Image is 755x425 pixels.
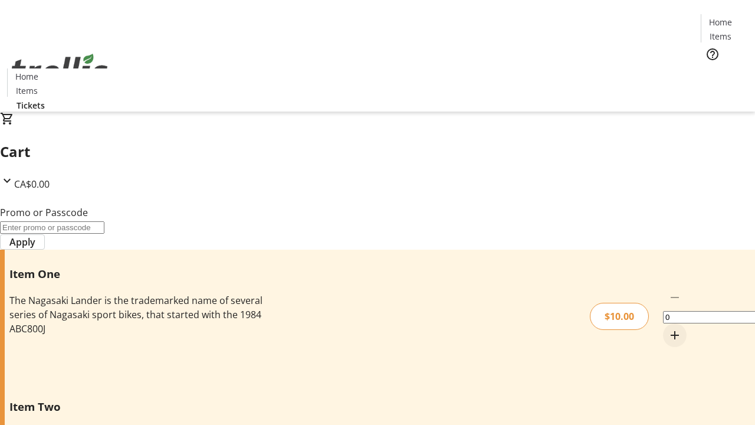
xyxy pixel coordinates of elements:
span: Home [709,16,732,28]
span: Home [15,70,38,83]
h3: Item Two [9,398,267,415]
button: Increment by one [663,323,687,347]
span: Apply [9,235,35,249]
h3: Item One [9,266,267,282]
span: CA$0.00 [14,178,50,191]
div: The Nagasaki Lander is the trademarked name of several series of Nagasaki sport bikes, that start... [9,293,267,336]
a: Home [8,70,45,83]
a: Tickets [7,99,54,112]
a: Tickets [701,68,748,81]
button: Help [701,42,724,66]
img: Orient E2E Organization 0iFQ4CTjzl's Logo [7,41,112,100]
span: Items [16,84,38,97]
span: Tickets [17,99,45,112]
a: Items [701,30,739,42]
a: Items [8,84,45,97]
div: $10.00 [590,303,649,330]
a: Home [701,16,739,28]
span: Tickets [710,68,738,81]
span: Items [710,30,731,42]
